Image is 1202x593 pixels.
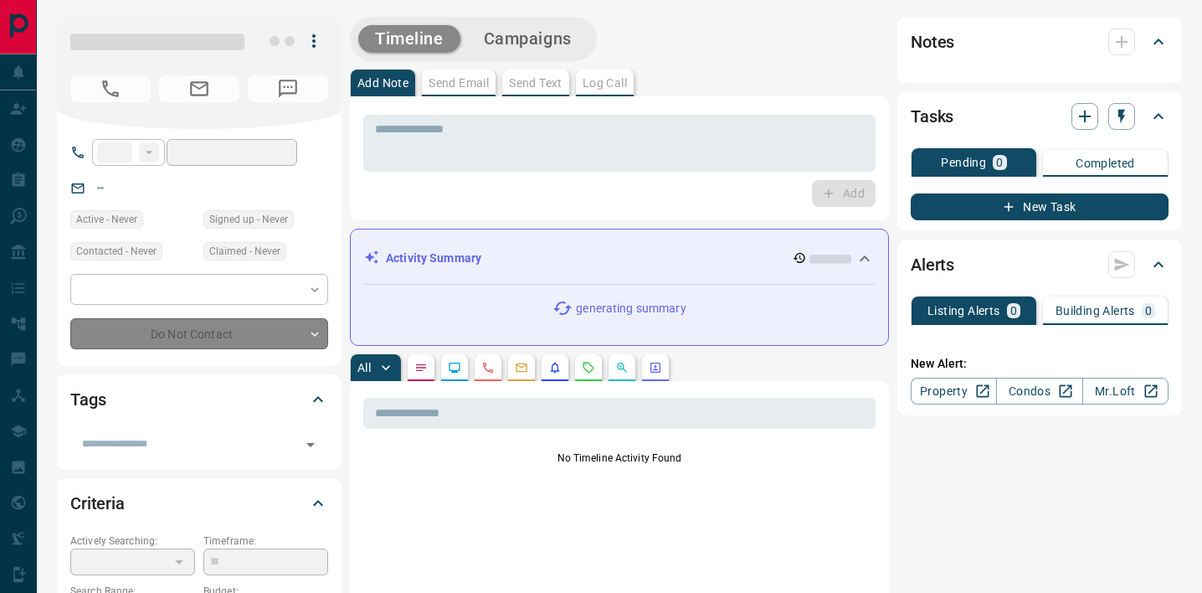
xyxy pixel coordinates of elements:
svg: Notes [414,361,428,374]
span: Active - Never [76,211,137,228]
p: All [357,362,371,374]
h2: Tags [70,386,105,413]
button: New Task [911,193,1169,220]
a: Mr.Loft [1082,378,1169,405]
span: No Email [159,75,239,102]
div: Do Not Contact [70,318,328,349]
button: Campaigns [467,25,588,53]
a: Property [911,378,997,405]
h2: Tasks [911,103,953,130]
div: Tags [70,379,328,420]
svg: Requests [582,361,595,374]
p: Completed [1076,157,1135,169]
p: Activity Summary [386,250,481,267]
p: No Timeline Activity Found [363,451,876,466]
h2: Criteria [70,490,125,517]
button: Open [299,433,322,456]
p: generating summary [576,300,686,317]
svg: Emails [515,361,528,374]
p: 0 [1010,305,1017,317]
svg: Agent Actions [649,361,662,374]
p: Building Alerts [1056,305,1135,317]
span: Contacted - Never [76,243,157,260]
svg: Lead Browsing Activity [448,361,461,374]
p: Listing Alerts [927,305,1000,317]
div: Activity Summary [364,243,875,274]
p: New Alert: [911,355,1169,373]
svg: Calls [481,361,495,374]
a: Condos [996,378,1082,405]
span: Claimed - Never [209,243,280,260]
h2: Alerts [911,251,954,278]
div: Tasks [911,96,1169,137]
svg: Opportunities [615,361,629,374]
p: 0 [1145,305,1152,317]
h2: Notes [911,28,954,55]
svg: Listing Alerts [548,361,562,374]
p: Add Note [357,77,408,89]
p: 0 [996,157,1003,168]
span: Signed up - Never [209,211,288,228]
a: -- [97,181,104,194]
span: No Number [248,75,328,102]
div: Alerts [911,245,1169,285]
button: Timeline [358,25,460,53]
div: Criteria [70,483,328,523]
p: Timeframe: [203,534,328,549]
p: Pending [941,157,986,168]
p: Actively Searching: [70,534,195,549]
div: Notes [911,22,1169,62]
span: No Number [70,75,151,102]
